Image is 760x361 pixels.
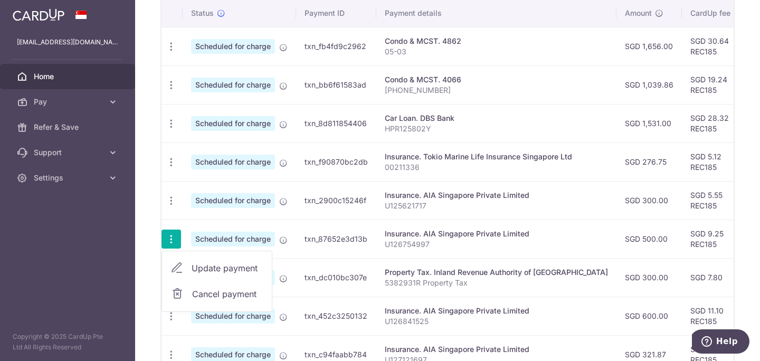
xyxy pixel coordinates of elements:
div: Insurance. AIA Singapore Private Limited [385,190,608,201]
span: Amount [625,8,652,18]
p: U125621717 [385,201,608,211]
td: SGD 9.25 REC185 [682,220,750,258]
span: Scheduled for charge [191,116,275,131]
span: Scheduled for charge [191,78,275,92]
td: SGD 300.00 [616,258,682,297]
span: Refer & Save [34,122,103,132]
p: [PHONE_NUMBER] [385,85,608,96]
div: Condo & MCST. 4066 [385,74,608,85]
span: Scheduled for charge [191,155,275,169]
span: Pay [34,97,103,107]
td: txn_fb4fd9c2962 [296,27,376,65]
span: Scheduled for charge [191,232,275,246]
td: txn_2900c15246f [296,181,376,220]
td: SGD 1,531.00 [616,104,682,142]
div: Insurance. AIA Singapore Private Limited [385,344,608,355]
span: Status [191,8,214,18]
p: [EMAIL_ADDRESS][DOMAIN_NAME] [17,37,118,47]
p: U126841525 [385,316,608,327]
span: Scheduled for charge [191,39,275,54]
td: SGD 300.00 [616,181,682,220]
td: SGD 500.00 [616,220,682,258]
td: SGD 5.12 REC185 [682,142,750,181]
td: SGD 11.10 REC185 [682,297,750,335]
p: 00211336 [385,162,608,173]
td: SGD 5.55 REC185 [682,181,750,220]
span: Scheduled for charge [191,309,275,324]
td: txn_8d811854406 [296,104,376,142]
iframe: Opens a widget where you can find more information [692,329,749,356]
td: SGD 276.75 [616,142,682,181]
img: CardUp [13,8,64,21]
span: CardUp fee [690,8,730,18]
div: Insurance. Tokio Marine Life Insurance Singapore Ltd [385,151,608,162]
p: HPR125802Y [385,123,608,134]
p: 5382931R Property Tax [385,278,608,288]
td: SGD 1,039.86 [616,65,682,104]
div: Property Tax. Inland Revenue Authority of [GEOGRAPHIC_DATA] [385,267,608,278]
td: SGD 600.00 [616,297,682,335]
td: SGD 30.64 REC185 [682,27,750,65]
td: SGD 19.24 REC185 [682,65,750,104]
td: txn_bb6f61583ad [296,65,376,104]
div: Condo & MCST. 4862 [385,36,608,46]
td: SGD 28.32 REC185 [682,104,750,142]
div: Insurance. AIA Singapore Private Limited [385,306,608,316]
p: U126754997 [385,239,608,250]
span: Support [34,147,103,158]
td: txn_f90870bc2db [296,142,376,181]
p: 05-03 [385,46,608,57]
td: txn_452c3250132 [296,297,376,335]
span: Scheduled for charge [191,193,275,208]
span: Settings [34,173,103,183]
td: SGD 1,656.00 [616,27,682,65]
span: Home [34,71,103,82]
div: Car Loan. DBS Bank [385,113,608,123]
td: SGD 7.80 [682,258,750,297]
td: txn_87652e3d13b [296,220,376,258]
td: txn_dc010bc307e [296,258,376,297]
div: Insurance. AIA Singapore Private Limited [385,229,608,239]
